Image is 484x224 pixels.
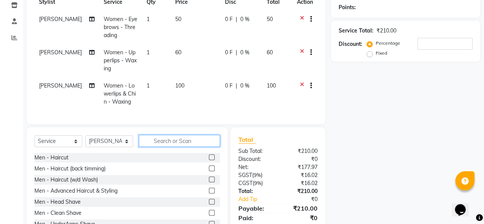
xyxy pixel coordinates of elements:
[39,82,82,89] span: [PERSON_NAME]
[452,193,476,216] iframe: chat widget
[254,172,261,178] span: 9%
[236,82,237,90] span: |
[339,40,362,48] div: Discount:
[238,172,252,179] span: SGST
[236,15,237,23] span: |
[254,180,261,186] span: 9%
[147,16,150,23] span: 1
[240,82,249,90] span: 0 %
[225,49,233,57] span: 0 F
[278,163,323,171] div: ₹177.97
[233,163,278,171] div: Net:
[236,49,237,57] span: |
[233,179,278,187] div: ( )
[175,82,184,89] span: 100
[34,154,68,162] div: Men - Haircut
[139,135,220,147] input: Search or Scan
[34,198,81,206] div: Men - Head Shave
[278,155,323,163] div: ₹0
[278,213,323,222] div: ₹0
[278,204,323,213] div: ₹210.00
[233,213,278,222] div: Paid:
[376,40,400,47] label: Percentage
[104,16,137,39] span: Women - Eyebrows - Threading
[34,187,117,195] div: Men - Advanced Haircut & Styling
[238,180,253,187] span: CGST
[233,171,278,179] div: ( )
[376,27,396,35] div: ₹210.00
[34,176,98,184] div: Men - Haircut (w/d Wash)
[266,16,272,23] span: 50
[278,179,323,187] div: ₹16.02
[104,49,137,72] span: Women - Upperlips - Waxing
[34,165,106,173] div: Men - Haircut (back timming)
[233,204,278,213] div: Payable:
[147,82,150,89] span: 1
[233,187,278,195] div: Total:
[175,49,181,56] span: 60
[147,49,150,56] span: 1
[278,147,323,155] div: ₹210.00
[266,49,272,56] span: 60
[240,15,249,23] span: 0 %
[225,82,233,90] span: 0 F
[39,49,82,56] span: [PERSON_NAME]
[266,82,275,89] span: 100
[225,15,233,23] span: 0 F
[278,187,323,195] div: ₹210.00
[104,82,136,105] span: Women - Lowerlips & Chin - Waxing
[339,3,356,11] div: Points:
[233,195,285,203] a: Add Tip
[240,49,249,57] span: 0 %
[233,155,278,163] div: Discount:
[376,50,387,57] label: Fixed
[34,209,81,217] div: Men - Clean Shave
[278,171,323,179] div: ₹16.02
[238,136,256,144] span: Total
[285,195,323,203] div: ₹0
[175,16,181,23] span: 50
[233,147,278,155] div: Sub Total:
[339,27,373,35] div: Service Total:
[39,16,82,23] span: [PERSON_NAME]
